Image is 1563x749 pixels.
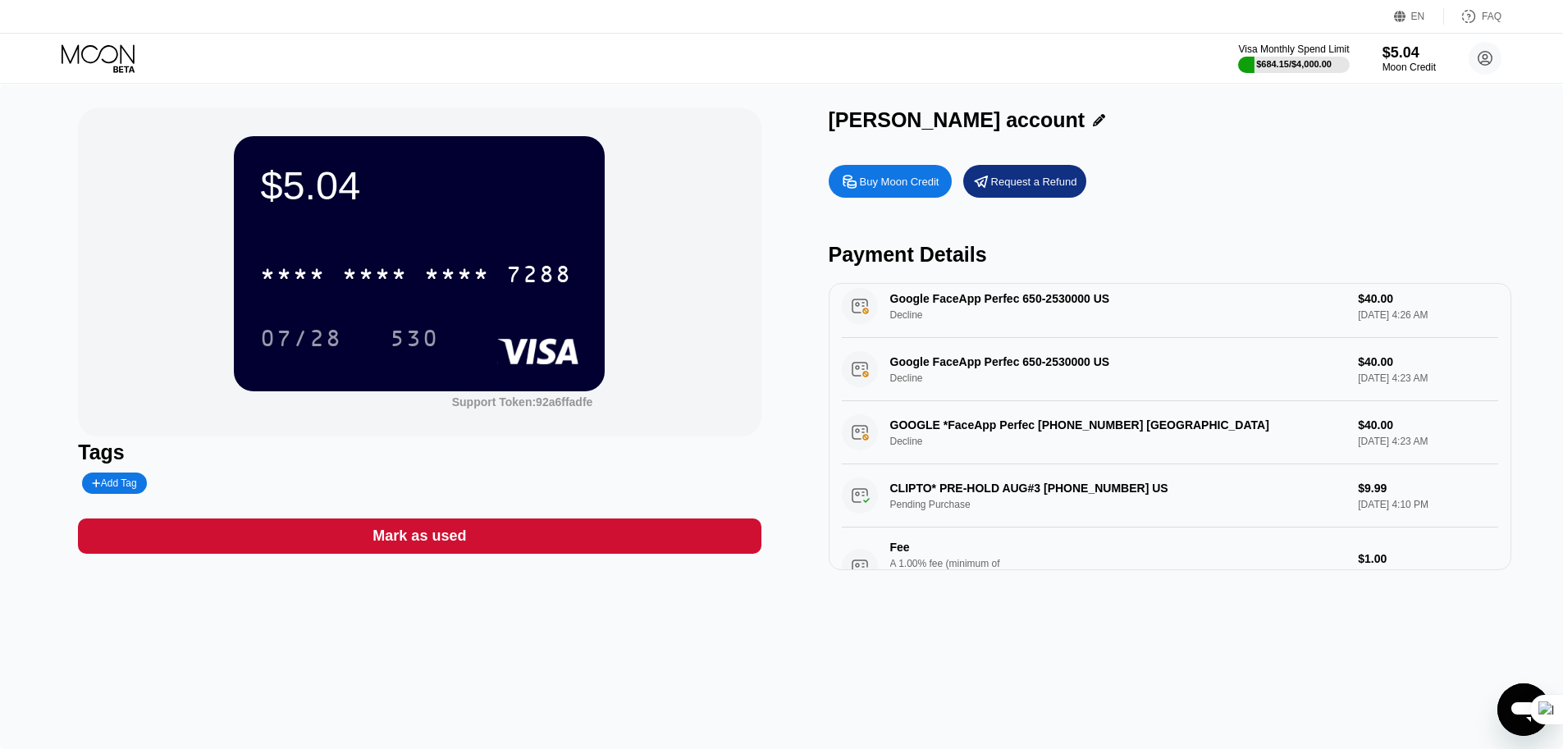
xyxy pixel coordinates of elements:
[260,162,578,208] div: $5.04
[1411,11,1425,22] div: EN
[1482,11,1501,22] div: FAQ
[963,165,1086,198] div: Request a Refund
[452,395,593,409] div: Support Token: 92a6ffadfe
[829,243,1511,267] div: Payment Details
[829,165,952,198] div: Buy Moon Credit
[452,395,593,409] div: Support Token:92a6ffadfe
[506,263,572,290] div: 7288
[1497,683,1550,736] iframe: Button to launch messaging window
[377,317,451,359] div: 530
[860,175,939,189] div: Buy Moon Credit
[1256,59,1332,69] div: $684.15 / $4,000.00
[92,477,136,489] div: Add Tag
[991,175,1077,189] div: Request a Refund
[1394,8,1444,25] div: EN
[1382,44,1436,73] div: $5.04Moon Credit
[842,527,1498,606] div: FeeA 1.00% fee (minimum of $1.00) is charged on all transactions$1.00[DATE] 4:10 PM
[82,473,146,494] div: Add Tag
[1382,62,1436,73] div: Moon Credit
[1238,43,1349,55] div: Visa Monthly Spend Limit
[829,108,1085,132] div: [PERSON_NAME] account
[78,441,761,464] div: Tags
[1444,8,1501,25] div: FAQ
[390,327,439,354] div: 530
[890,541,1005,554] div: Fee
[1382,44,1436,62] div: $5.04
[78,518,761,554] div: Mark as used
[890,558,1013,592] div: A 1.00% fee (minimum of $1.00) is charged on all transactions
[1358,552,1497,565] div: $1.00
[1238,43,1349,73] div: Visa Monthly Spend Limit$684.15/$4,000.00
[248,317,354,359] div: 07/28
[372,527,466,546] div: Mark as used
[260,327,342,354] div: 07/28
